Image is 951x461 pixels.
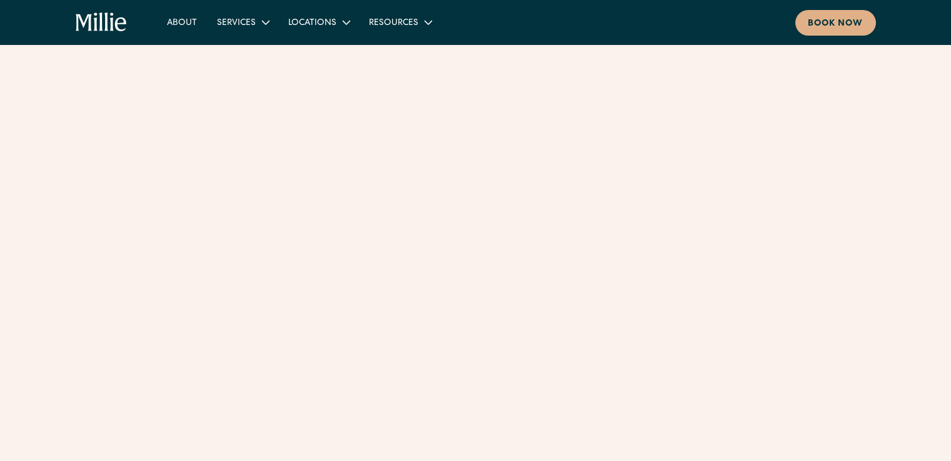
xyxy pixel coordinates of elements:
[288,17,336,30] div: Locations
[359,12,441,32] div: Resources
[217,17,256,30] div: Services
[278,12,359,32] div: Locations
[369,17,418,30] div: Resources
[795,10,876,36] a: Book now
[207,12,278,32] div: Services
[808,17,863,31] div: Book now
[157,12,207,32] a: About
[76,12,128,32] a: home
